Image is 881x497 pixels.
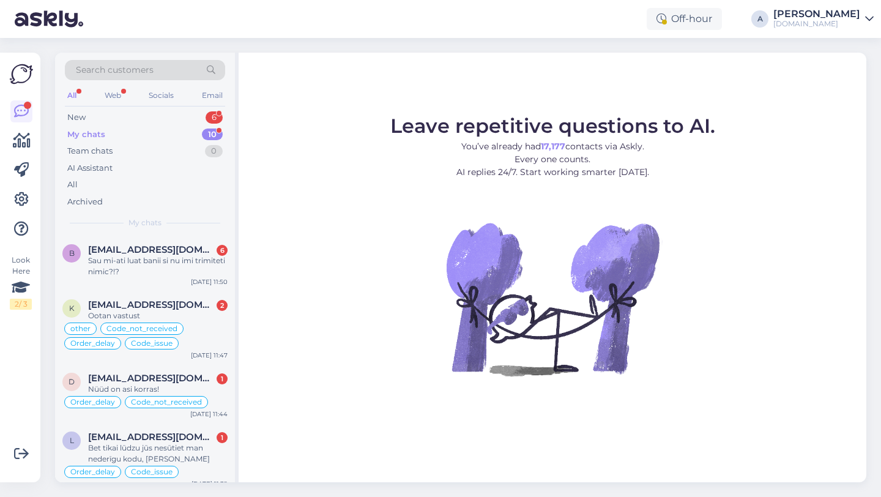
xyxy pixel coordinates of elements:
div: New [67,111,86,124]
span: b [69,248,75,258]
div: Web [102,88,124,103]
span: Code_issue [131,468,173,476]
a: [PERSON_NAME][DOMAIN_NAME] [773,9,874,29]
div: Bet tikai lūdzu jūs nesūtiet man nederīgu kodu, [PERSON_NAME] [88,443,228,465]
img: No Chat active [442,189,663,409]
div: 6 [217,245,228,256]
div: A [751,10,768,28]
span: My chats [128,217,162,228]
div: Team chats [67,145,113,157]
div: Socials [146,88,176,103]
span: Code_issue [131,340,173,347]
span: Search customers [76,64,154,77]
div: Archived [67,196,103,208]
img: Askly Logo [10,62,33,86]
div: [DATE] 11:44 [190,409,228,419]
div: 0 [205,145,223,157]
div: [DATE] 11:50 [191,277,228,286]
span: other [70,325,91,332]
div: All [67,179,78,191]
div: [DOMAIN_NAME] [773,19,860,29]
span: davet.dorbek@gmail.com [88,373,215,384]
div: Ootan vastust [88,310,228,321]
div: 2 [217,300,228,311]
div: 6 [206,111,223,124]
div: AI Assistant [67,162,113,174]
div: Off-hour [647,8,722,30]
div: Look Here [10,255,32,310]
div: 2 / 3 [10,299,32,310]
div: [DATE] 11:32 [191,479,228,488]
span: black_eyes_vision@yahoo.com [88,244,215,255]
p: You’ve already had contacts via Askly. Every one counts. AI replies 24/7. Start working smarter [... [390,140,715,179]
div: 1 [217,432,228,443]
span: korbisenni1955@gmail.com [88,299,215,310]
div: 10 [202,129,223,141]
span: Order_delay [70,340,115,347]
span: Leave repetitive questions to AI. [390,114,715,138]
div: Sau mi-ati luat banii si nu imi trimiteti nimic?!? [88,255,228,277]
b: 17,177 [541,141,565,152]
span: k [69,304,75,313]
div: My chats [67,129,105,141]
div: Email [199,88,225,103]
span: Order_delay [70,468,115,476]
span: ludmilajurkane@inbox.lv [88,432,215,443]
div: 1 [217,373,228,384]
div: [DATE] 11:47 [191,351,228,360]
div: Nüüd on asi korras! [88,384,228,395]
span: Order_delay [70,398,115,406]
span: l [70,436,74,445]
span: d [69,377,75,386]
span: Code_not_received [106,325,177,332]
span: Code_not_received [131,398,202,406]
div: All [65,88,79,103]
div: [PERSON_NAME] [773,9,860,19]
